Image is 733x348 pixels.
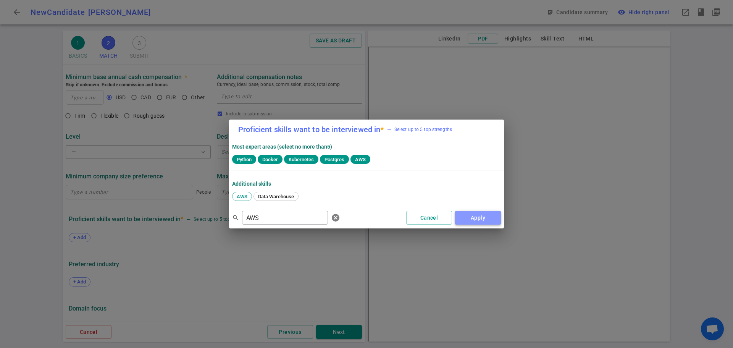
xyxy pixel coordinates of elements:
span: AWS [234,194,250,199]
span: Kubernetes [286,157,317,162]
span: cancel [331,213,340,222]
strong: Most expert areas (select no more than 5 ) [232,144,332,150]
span: Python [234,157,255,162]
span: Data Warehouse [255,194,297,199]
span: Select up to 5 top strengths [387,126,452,133]
div: — [387,126,391,133]
button: Cancel [406,211,452,225]
label: Proficient skills want to be interviewed in [238,126,384,133]
strong: Additional Skills [232,181,271,187]
button: Apply [455,211,501,225]
span: AWS [352,157,369,162]
span: search [232,214,239,221]
input: Separate search terms by comma or space [242,212,328,224]
span: Docker [259,157,281,162]
span: Postgres [321,157,347,162]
